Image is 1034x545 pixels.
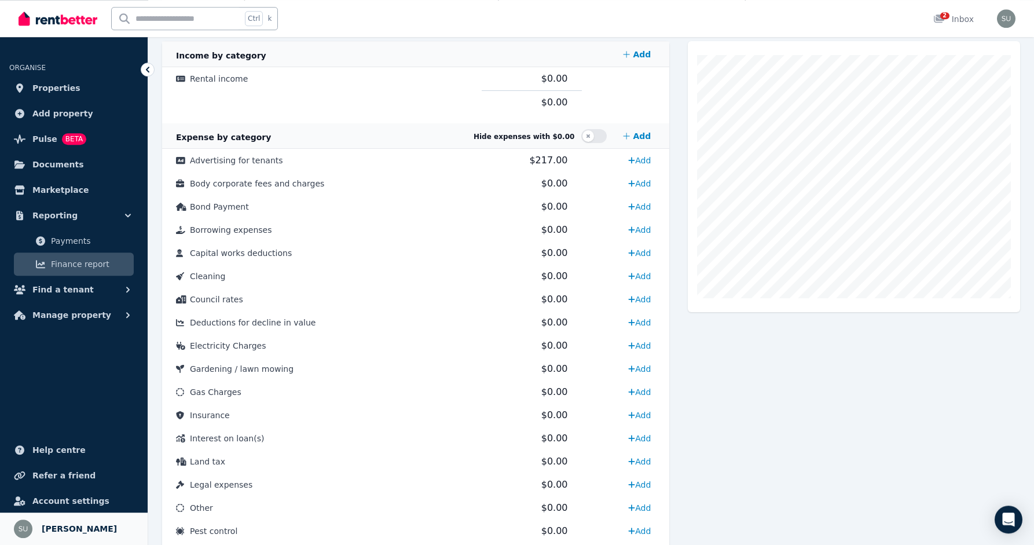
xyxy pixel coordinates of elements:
span: Bond Payment [190,202,249,211]
span: $0.00 [541,479,568,490]
span: Expense by category [176,133,271,142]
span: Finance report [51,257,129,271]
span: Council rates [190,295,243,304]
span: Electricity Charges [190,341,266,350]
span: 2 [940,12,949,19]
span: Income by category [176,51,266,60]
span: Refer a friend [32,469,96,482]
a: Account settings [9,489,138,513]
span: $0.00 [541,340,568,351]
a: Add [618,43,655,66]
a: PulseBETA [9,127,138,151]
button: Manage property [9,303,138,327]
span: $0.00 [541,178,568,189]
span: Manage property [32,308,111,322]
span: Marketplace [32,183,89,197]
span: Add property [32,107,93,120]
span: Find a tenant [32,283,94,297]
span: Documents [32,158,84,171]
span: Properties [32,81,80,95]
span: Ctrl [245,11,263,26]
span: Gardening / lawn mowing [190,364,294,374]
span: Pest control [190,526,237,536]
a: Add [624,360,655,378]
span: Advertising for tenants [190,156,283,165]
span: ORGANISE [9,64,46,72]
a: Add [624,452,655,471]
a: Add property [9,102,138,125]
span: Insurance [190,411,230,420]
a: Documents [9,153,138,176]
a: Add [624,499,655,517]
span: $0.00 [541,201,568,212]
a: Payments [14,229,134,253]
img: RentBetter [19,10,97,27]
a: Add [618,125,655,148]
span: $217.00 [529,155,567,166]
a: Add [624,197,655,216]
span: $0.00 [541,525,568,536]
span: $0.00 [541,294,568,305]
a: Add [624,475,655,494]
a: Add [624,406,655,425]
span: Rental income [190,74,248,83]
span: Hide expenses with $0.00 [474,133,574,141]
span: [PERSON_NAME] [42,522,117,536]
span: Body corporate fees and charges [190,179,324,188]
span: Cleaning [190,272,225,281]
span: Other [190,503,213,513]
a: Add [624,221,655,239]
button: Find a tenant [9,278,138,301]
a: Refer a friend [9,464,138,487]
span: Account settings [32,494,109,508]
a: Add [624,244,655,262]
div: Open Intercom Messenger [995,506,1022,533]
span: Land tax [190,457,225,466]
img: Sue Upton [997,9,1015,28]
span: k [267,14,272,23]
a: Add [624,383,655,401]
span: Help centre [32,443,86,457]
a: Add [624,313,655,332]
a: Add [624,336,655,355]
a: Help centre [9,438,138,462]
span: $0.00 [541,456,568,467]
a: Add [624,429,655,448]
span: Capital works deductions [190,248,292,258]
a: Finance report [14,253,134,276]
span: $0.00 [541,317,568,328]
a: Add [624,290,655,309]
span: $0.00 [541,363,568,374]
span: Gas Charges [190,387,241,397]
span: $0.00 [541,270,568,281]
span: Pulse [32,132,57,146]
a: Add [624,151,655,170]
button: Reporting [9,204,138,227]
a: Properties [9,76,138,100]
a: Marketplace [9,178,138,202]
span: $0.00 [541,386,568,397]
span: $0.00 [541,409,568,420]
span: Legal expenses [190,480,252,489]
div: Inbox [933,13,974,25]
span: BETA [62,133,86,145]
span: Deductions for decline in value [190,318,316,327]
span: $0.00 [541,224,568,235]
span: Payments [51,234,129,248]
a: Add [624,267,655,286]
span: Interest on loan(s) [190,434,264,443]
a: Add [624,174,655,193]
a: Add [624,522,655,540]
span: $0.00 [541,502,568,513]
img: Sue Upton [14,520,32,538]
span: $0.00 [541,247,568,258]
span: Reporting [32,209,78,222]
span: $0.00 [541,73,568,84]
span: $0.00 [541,97,568,108]
span: Borrowing expenses [190,225,272,235]
span: $0.00 [541,433,568,444]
